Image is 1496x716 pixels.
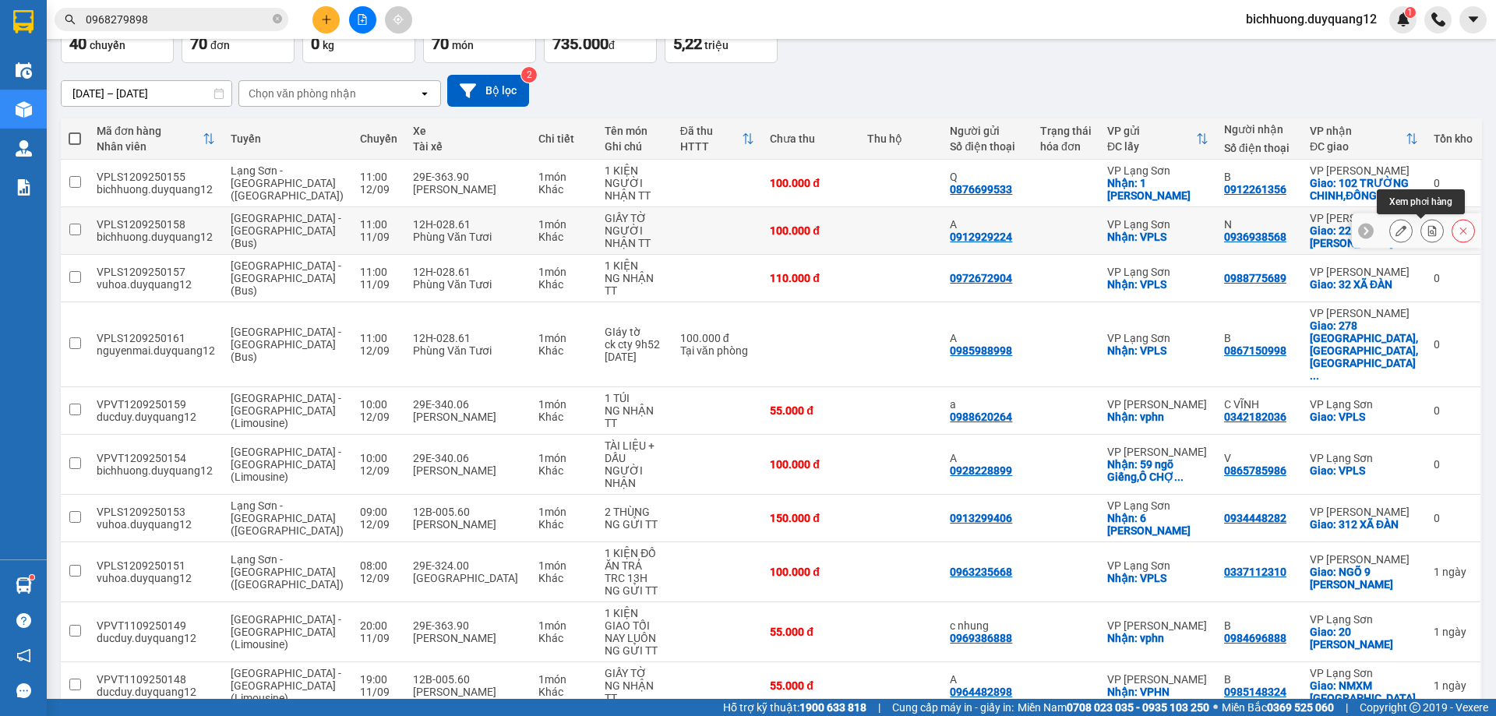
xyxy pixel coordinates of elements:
[605,338,665,363] div: ck cty 9h52 12/9
[1310,278,1418,291] div: Giao: 32 XÃ ĐÀN
[770,679,852,692] div: 55.000 đ
[97,231,215,243] div: bichhuong.duyquang12
[1224,272,1286,284] div: 0988775689
[231,132,344,145] div: Tuyến
[323,39,334,51] span: kg
[413,411,523,423] div: [PERSON_NAME]
[950,686,1012,698] div: 0964482898
[1442,566,1466,578] span: ngày
[1224,686,1286,698] div: 0985148324
[1310,266,1418,278] div: VP [PERSON_NAME]
[680,332,755,344] div: 100.000 đ
[1224,566,1286,578] div: 0337112310
[1310,667,1418,679] div: VP Lạng Sơn
[90,39,125,51] span: chuyến
[1107,344,1208,357] div: Nhận: VPLS
[1434,272,1473,284] div: 0
[538,464,589,477] div: Khác
[16,613,31,628] span: question-circle
[950,619,1025,632] div: c nhung
[1310,553,1418,566] div: VP [PERSON_NAME]
[950,566,1012,578] div: 0963235668
[538,506,589,518] div: 1 món
[360,464,397,477] div: 12/09
[273,14,282,23] span: close-circle
[605,518,665,531] div: NG GỬI TT
[1107,140,1196,153] div: ĐC lấy
[950,411,1012,423] div: 0988620264
[538,183,589,196] div: Khác
[1310,125,1406,137] div: VP nhận
[521,67,537,83] sup: 2
[1310,398,1418,411] div: VP Lạng Sơn
[97,411,215,423] div: ducduy.duyquang12
[413,686,523,698] div: [PERSON_NAME]
[413,572,523,584] div: [GEOGRAPHIC_DATA]
[950,183,1012,196] div: 0876699533
[1224,142,1294,154] div: Số điện thoại
[393,14,404,25] span: aim
[360,559,397,572] div: 08:00
[950,218,1025,231] div: A
[97,398,215,411] div: VPVT1209250159
[950,140,1025,153] div: Số điện thoại
[97,125,203,137] div: Mã đơn hàng
[413,619,523,632] div: 29E-363.90
[97,218,215,231] div: VPLS1209250158
[605,506,665,518] div: 2 THÙNG
[605,464,665,489] div: NGƯỜI NHẬN
[385,6,412,34] button: aim
[1107,673,1208,686] div: VP [PERSON_NAME]
[231,446,341,483] span: [GEOGRAPHIC_DATA] - [GEOGRAPHIC_DATA] (Limousine)
[605,125,665,137] div: Tên món
[360,506,397,518] div: 09:00
[413,332,523,344] div: 12H-028.61
[231,326,341,363] span: [GEOGRAPHIC_DATA] - [GEOGRAPHIC_DATA] (Bus)
[1224,452,1294,464] div: V
[231,499,344,537] span: Lạng Sơn - [GEOGRAPHIC_DATA] ([GEOGRAPHIC_DATA])
[950,344,1012,357] div: 0985988998
[1310,506,1418,518] div: VP [PERSON_NAME]
[190,34,207,53] span: 70
[538,559,589,572] div: 1 món
[452,39,474,51] span: món
[605,259,665,272] div: 1 KIỆN
[1224,673,1294,686] div: B
[360,218,397,231] div: 11:00
[1107,632,1208,644] div: Nhận: vphn
[1067,701,1209,714] strong: 0708 023 035 - 0935 103 250
[1224,398,1294,411] div: C VĨNH
[538,218,589,231] div: 1 món
[1310,679,1418,704] div: Giao: NMXM LẠNG SƠN
[673,34,702,53] span: 5,22
[1224,632,1286,644] div: 0984696888
[605,404,665,429] div: NG NHẬN TT
[360,231,397,243] div: 11/09
[360,278,397,291] div: 11/09
[950,171,1025,183] div: Q
[97,673,215,686] div: VPVT1109250148
[1107,499,1208,512] div: VP Lạng Sơn
[360,572,397,584] div: 12/09
[892,699,1014,716] span: Cung cấp máy in - giấy in:
[538,619,589,632] div: 1 món
[312,6,340,34] button: plus
[1434,132,1473,145] div: Tồn kho
[680,344,755,357] div: Tại văn phòng
[16,577,32,594] img: warehouse-icon
[1224,411,1286,423] div: 0342182036
[360,518,397,531] div: 12/09
[1410,702,1420,713] span: copyright
[1040,140,1092,153] div: hóa đơn
[1107,446,1208,458] div: VP [PERSON_NAME]
[605,439,665,464] div: TÀI LIỆU + DẤU
[1396,12,1410,26] img: icon-new-feature
[1302,118,1426,160] th: Toggle SortBy
[1434,338,1473,351] div: 0
[704,39,729,51] span: triệu
[1224,512,1286,524] div: 0934448282
[770,566,852,578] div: 100.000 đ
[680,140,743,153] div: HTTT
[231,259,341,297] span: [GEOGRAPHIC_DATA] - [GEOGRAPHIC_DATA] (Bus)
[605,547,665,584] div: 1 KIỆN ĐỒ ĂN TRẢ TRC 13H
